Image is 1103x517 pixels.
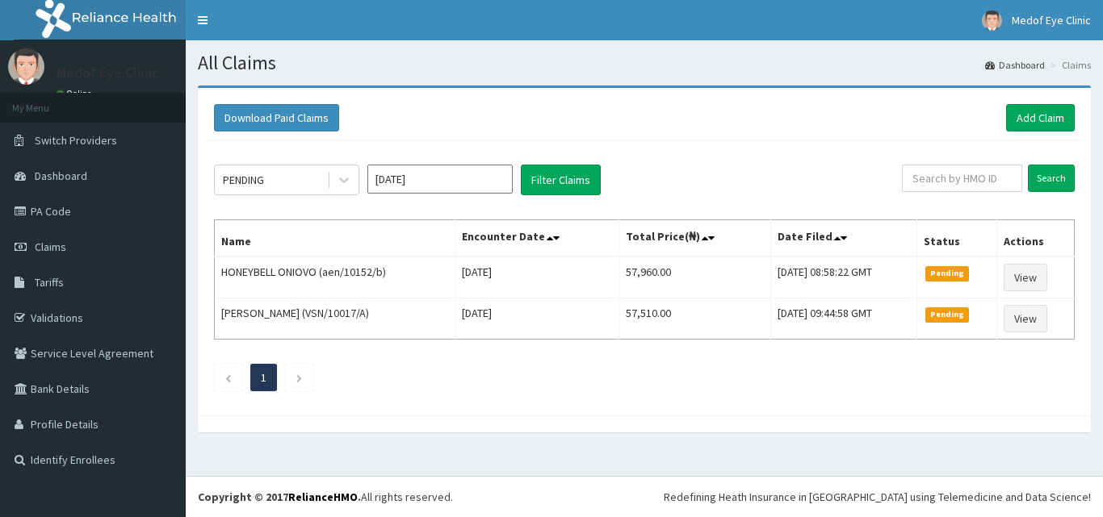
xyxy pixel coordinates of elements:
a: Page 1 is your current page [261,370,266,385]
th: Encounter Date [455,220,619,257]
div: Redefining Heath Insurance in [GEOGRAPHIC_DATA] using Telemedicine and Data Science! [664,489,1091,505]
a: RelianceHMO [288,490,358,504]
button: Filter Claims [521,165,601,195]
input: Search [1028,165,1075,192]
h1: All Claims [198,52,1091,73]
a: Previous page [224,370,232,385]
th: Total Price(₦) [619,220,771,257]
td: 57,510.00 [619,298,771,340]
div: PENDING [223,172,264,188]
span: Medof Eye Clinic [1012,13,1091,27]
a: Next page [296,370,303,385]
a: View [1004,264,1047,291]
img: User Image [8,48,44,85]
td: [DATE] 09:44:58 GMT [770,298,916,340]
input: Search by HMO ID [902,165,1022,192]
span: Tariffs [35,275,64,290]
p: Medof Eye Clinic [57,65,159,80]
td: [DATE] 08:58:22 GMT [770,256,916,298]
th: Name [215,220,455,257]
span: Claims [35,240,66,254]
td: 57,960.00 [619,256,771,298]
span: Pending [925,266,970,281]
td: [DATE] [455,256,619,298]
a: View [1004,305,1047,332]
span: Pending [925,307,970,322]
footer: All rights reserved. [186,476,1103,517]
th: Status [916,220,996,257]
th: Actions [997,220,1075,257]
td: [PERSON_NAME] (VSN/10017/A) [215,298,455,340]
li: Claims [1046,58,1091,72]
strong: Copyright © 2017 . [198,490,361,504]
th: Date Filed [770,220,916,257]
td: HONEYBELL ONIOVO (aen/10152/b) [215,256,455,298]
a: Add Claim [1006,104,1075,131]
a: Dashboard [985,58,1045,72]
td: [DATE] [455,298,619,340]
img: User Image [982,10,1002,31]
a: Online [57,88,95,99]
input: Select Month and Year [367,165,513,194]
button: Download Paid Claims [214,104,339,131]
span: Dashboard [35,169,87,183]
span: Switch Providers [35,133,117,148]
